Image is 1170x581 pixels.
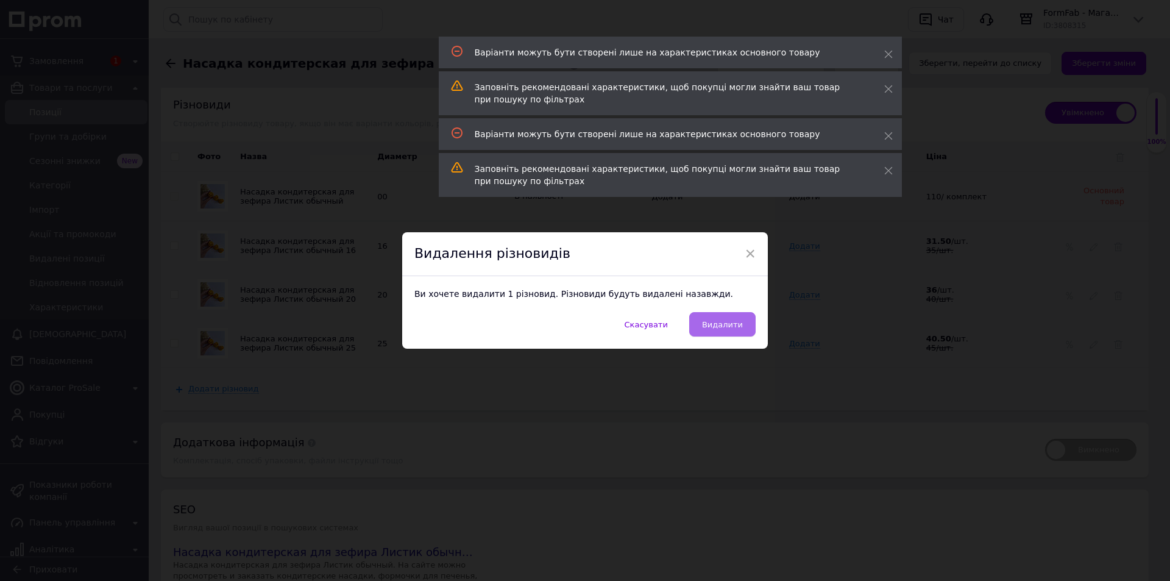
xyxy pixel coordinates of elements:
[612,312,681,337] button: Скасувати
[475,81,854,105] div: Заповніть рекомендовані характеристики, щоб покупці могли знайти ваш товар при пошуку по фільтрах
[12,87,767,99] p: 5. не оставлять на солнце.
[12,66,767,79] p: 4. не сушить на батарее.
[414,246,570,261] span: Видалення різновидів
[475,163,854,187] div: Заповніть рекомендовані характеристики, щоб покупці могли знайти ваш товар при пошуку по фільтрах
[12,25,767,38] p: 2. не мыть в посудомоечной машине.
[745,243,756,264] span: ×
[625,320,668,329] span: Скасувати
[12,45,767,58] p: 3. не хранить у нагревательных приборов.
[475,46,854,59] div: Варіанти можуть бути створені лише на характеристиках основного товару
[689,312,756,337] button: Видалити
[12,107,767,120] p: 6. не использовать горячую массу, температура должна быть меньше 45°С.
[475,128,854,140] div: Варіанти можуть бути створені лише на характеристиках основного товару
[12,128,767,141] p: 7. не ложить в духовку, микроволновку и тому подобное.
[402,276,768,313] div: Ви хочете видалити 1 різновид. Різновиди будуть видалені назавжди.
[702,320,743,329] span: Видалити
